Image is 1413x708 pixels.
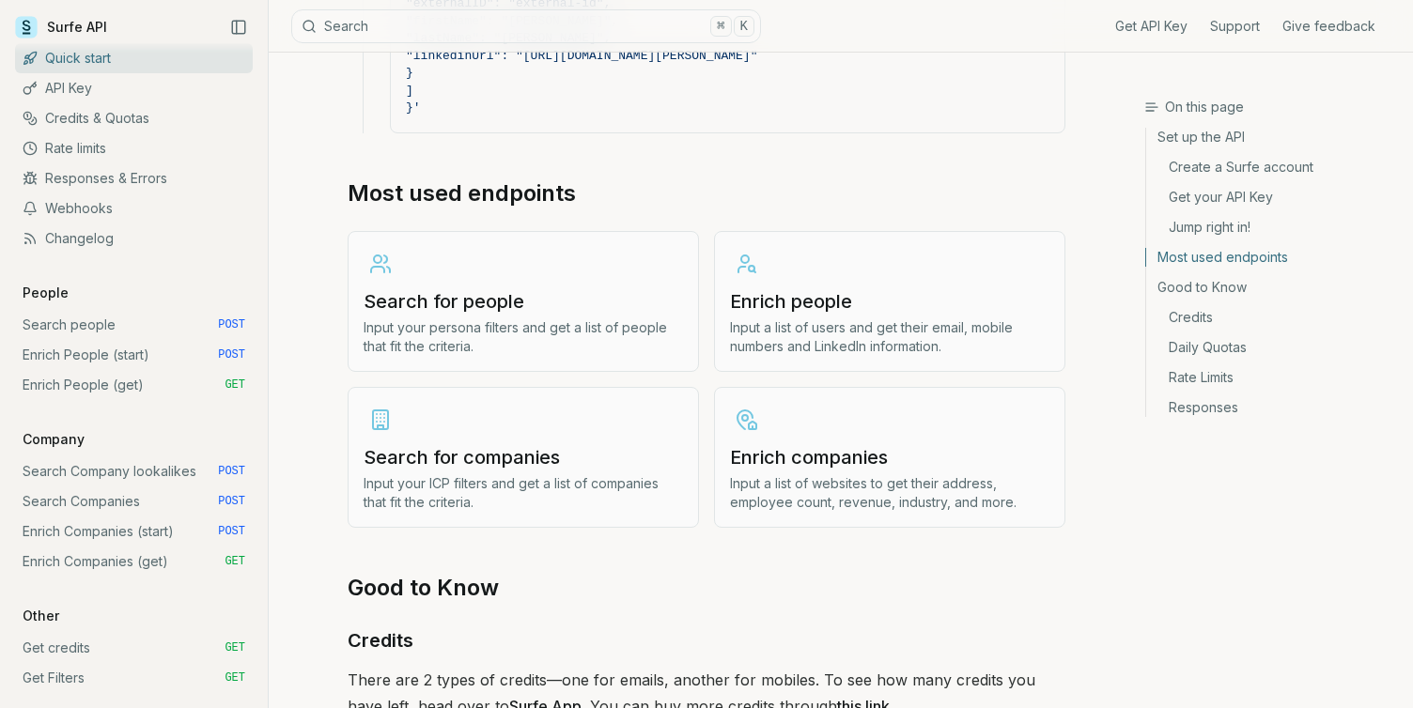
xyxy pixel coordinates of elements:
[15,133,253,163] a: Rate limits
[348,573,499,603] a: Good to Know
[710,16,731,37] kbd: ⌘
[225,670,245,685] span: GET
[730,318,1049,356] p: Input a list of users and get their email, mobile numbers and LinkedIn information.
[218,524,245,539] span: POST
[348,231,699,372] a: Search for peopleInput your persona filters and get a list of people that fit the criteria.
[291,9,761,43] button: Search⌘K
[15,486,253,516] a: Search Companies POST
[15,546,253,577] a: Enrich Companies (get) GET
[714,231,1065,372] a: Enrich peopleInput a list of users and get their email, mobile numbers and LinkedIn information.
[15,284,76,302] p: People
[348,178,576,208] a: Most used endpoints
[15,663,253,693] a: Get Filters GET
[15,430,92,449] p: Company
[15,633,253,663] a: Get credits GET
[15,340,253,370] a: Enrich People (start) POST
[15,73,253,103] a: API Key
[406,49,757,63] span: "linkedinUrl": "[URL][DOMAIN_NAME][PERSON_NAME]"
[406,84,413,98] span: ]
[1146,152,1398,182] a: Create a Surfe account
[730,474,1049,512] p: Input a list of websites to get their address, employee count, revenue, industry, and more.
[15,43,253,73] a: Quick start
[1146,242,1398,272] a: Most used endpoints
[364,318,683,356] p: Input your persona filters and get a list of people that fit the criteria.
[218,317,245,332] span: POST
[15,163,253,193] a: Responses & Errors
[1146,128,1398,152] a: Set up the API
[225,554,245,569] span: GET
[15,516,253,546] a: Enrich Companies (start) POST
[15,103,253,133] a: Credits & Quotas
[1146,362,1398,392] a: Rate Limits
[1144,98,1398,116] h3: On this page
[364,474,683,512] p: Input your ICP filters and get a list of companies that fit the criteria.
[1146,392,1398,417] a: Responses
[1282,17,1375,36] a: Give feedback
[1146,332,1398,362] a: Daily Quotas
[1146,212,1398,242] a: Jump right in!
[364,288,683,315] h3: Search for people
[225,377,245,392] span: GET
[364,444,683,470] h3: Search for companies
[225,640,245,655] span: GET
[714,387,1065,528] a: Enrich companiesInput a list of websites to get their address, employee count, revenue, industry,...
[406,100,421,115] span: }'
[15,370,253,400] a: Enrich People (get) GET
[15,456,253,486] a: Search Company lookalikes POST
[15,193,253,223] a: Webhooks
[348,625,413,655] a: Credits
[348,387,699,528] a: Search for companiesInput your ICP filters and get a list of companies that fit the criteria.
[730,444,1049,470] h3: Enrich companies
[730,288,1049,315] h3: Enrich people
[1146,302,1398,332] a: Credits
[1146,272,1398,302] a: Good to Know
[218,347,245,362] span: POST
[218,464,245,479] span: POST
[1146,182,1398,212] a: Get your API Key
[15,607,67,625] p: Other
[15,13,107,41] a: Surfe API
[406,66,413,80] span: }
[1115,17,1188,36] a: Get API Key
[734,16,754,37] kbd: K
[15,223,253,254] a: Changelog
[218,494,245,509] span: POST
[225,13,253,41] button: Collapse Sidebar
[1210,17,1260,36] a: Support
[15,310,253,340] a: Search people POST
